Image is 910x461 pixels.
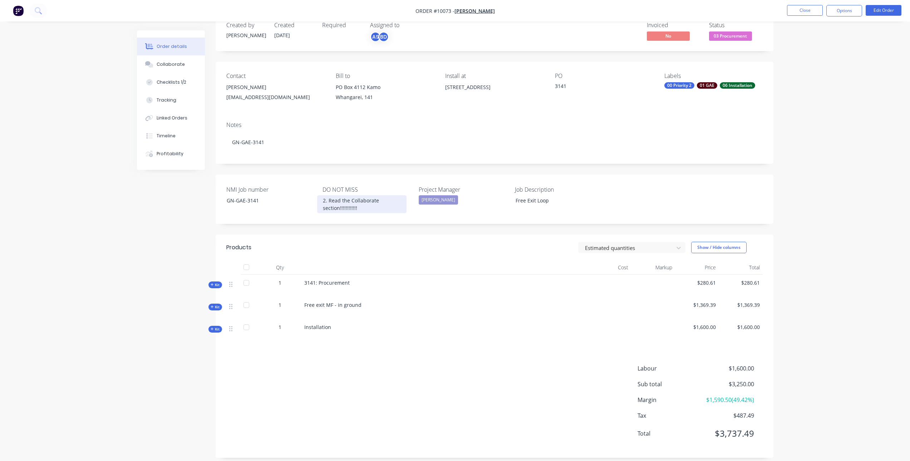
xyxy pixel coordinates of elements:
[675,260,719,275] div: Price
[211,327,220,332] span: Kit
[510,195,599,206] div: Free Exit Loop
[226,92,324,102] div: [EMAIL_ADDRESS][DOMAIN_NAME]
[378,31,389,42] div: BD
[445,73,543,79] div: Install at
[515,185,604,194] label: Job Description
[226,243,251,252] div: Products
[259,260,301,275] div: Qty
[678,279,716,286] span: $280.61
[137,38,205,55] button: Order details
[323,185,412,194] label: DO NOT MISS
[226,22,266,29] div: Created by
[279,301,281,309] span: 1
[279,323,281,331] span: 1
[555,73,653,79] div: PO
[304,301,361,308] span: Free exit MF - in ground
[419,185,508,194] label: Project Manager
[137,91,205,109] button: Tracking
[678,301,716,309] span: $1,369.39
[370,31,381,42] div: AS
[226,185,316,194] label: NMI Job number
[415,8,454,14] span: Order #10073 -
[336,82,434,92] div: PO Box 4112 Kamo
[279,279,281,286] span: 1
[322,22,361,29] div: Required
[638,364,701,373] span: Labour
[157,97,176,103] div: Tracking
[419,195,458,205] div: [PERSON_NAME]
[631,260,675,275] div: Markup
[208,304,222,310] button: Kit
[336,82,434,105] div: PO Box 4112 KamoWhangarei, 141
[701,396,754,404] span: $1,590.50 ( 49.42 %)
[638,429,701,438] span: Total
[157,43,187,50] div: Order details
[208,281,222,288] button: Kit
[221,195,310,206] div: GN-GAE-3141
[701,427,754,440] span: $3,737.49
[638,380,701,388] span: Sub total
[555,82,644,92] div: 3141
[709,31,752,42] button: 03 Procurement
[157,79,186,85] div: Checklists 1/2
[226,82,324,92] div: [PERSON_NAME]
[647,22,700,29] div: Invoiced
[370,22,442,29] div: Assigned to
[722,301,760,309] span: $1,369.39
[137,145,205,163] button: Profitability
[274,22,314,29] div: Created
[304,324,331,330] span: Installation
[647,31,690,40] span: No
[664,82,694,89] div: 00 Priority 2
[678,323,716,331] span: $1,600.00
[13,5,24,16] img: Factory
[719,260,763,275] div: Total
[226,82,324,105] div: [PERSON_NAME][EMAIL_ADDRESS][DOMAIN_NAME]
[691,242,747,253] button: Show / Hide columns
[137,109,205,127] button: Linked Orders
[587,260,631,275] div: Cost
[226,122,763,128] div: Notes
[709,22,763,29] div: Status
[211,304,220,310] span: Kit
[638,411,701,420] span: Tax
[866,5,901,16] button: Edit Order
[370,31,389,42] button: ASBD
[226,131,763,153] div: GN-GAE-3141
[304,279,350,286] span: 3141: Procurement
[701,411,754,420] span: $487.49
[157,115,187,121] div: Linked Orders
[157,61,185,68] div: Collaborate
[722,323,760,331] span: $1,600.00
[445,82,543,92] div: [STREET_ADDRESS]
[336,73,434,79] div: Bill to
[638,396,701,404] span: Margin
[211,282,220,288] span: Kit
[137,127,205,145] button: Timeline
[208,326,222,333] button: Kit
[720,82,755,89] div: 06 Installation
[445,82,543,105] div: [STREET_ADDRESS]
[826,5,862,16] button: Options
[787,5,823,16] button: Close
[664,73,762,79] div: Labels
[157,151,183,157] div: Profitability
[701,364,754,373] span: $1,600.00
[709,31,752,40] span: 03 Procurement
[226,31,266,39] div: [PERSON_NAME]
[697,82,717,89] div: 01 GAE
[157,133,176,139] div: Timeline
[317,195,407,213] div: 2. Read the Collaborate section!!!!!!!!!!!!
[722,279,760,286] span: $280.61
[274,32,290,39] span: [DATE]
[336,92,434,102] div: Whangarei, 141
[454,8,495,14] a: [PERSON_NAME]
[226,73,324,79] div: Contact
[137,55,205,73] button: Collaborate
[701,380,754,388] span: $3,250.00
[137,73,205,91] button: Checklists 1/2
